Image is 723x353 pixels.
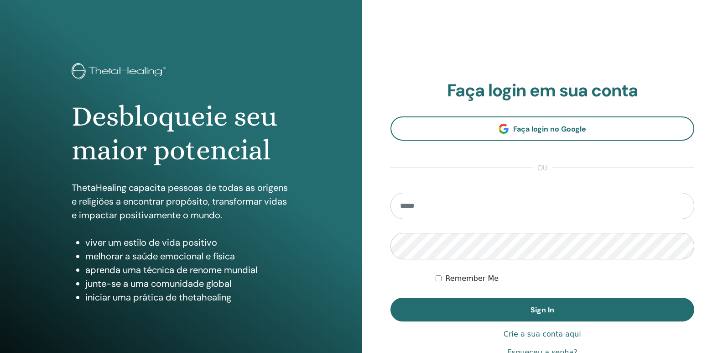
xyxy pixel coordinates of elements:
[72,100,290,168] h1: Desbloqueie seu maior potencial
[436,273,694,284] div: Keep me authenticated indefinitely or until I manually logout
[85,236,290,249] li: viver um estilo de vida positivo
[445,273,499,284] label: Remember Me
[85,249,290,263] li: melhorar a saúde emocional e física
[531,305,554,315] span: Sign In
[390,116,695,141] a: Faça login no Google
[533,163,552,174] span: ou
[390,298,695,321] button: Sign In
[85,290,290,304] li: iniciar uma prática de thetahealing
[72,181,290,222] p: ThetaHealing capacita pessoas de todas as origens e religiões a encontrar propósito, transformar ...
[85,263,290,277] li: aprenda uma técnica de renome mundial
[513,124,586,134] span: Faça login no Google
[85,277,290,290] li: junte-se a uma comunidade global
[504,329,581,340] a: Crie a sua conta aqui
[390,80,695,101] h2: Faça login em sua conta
